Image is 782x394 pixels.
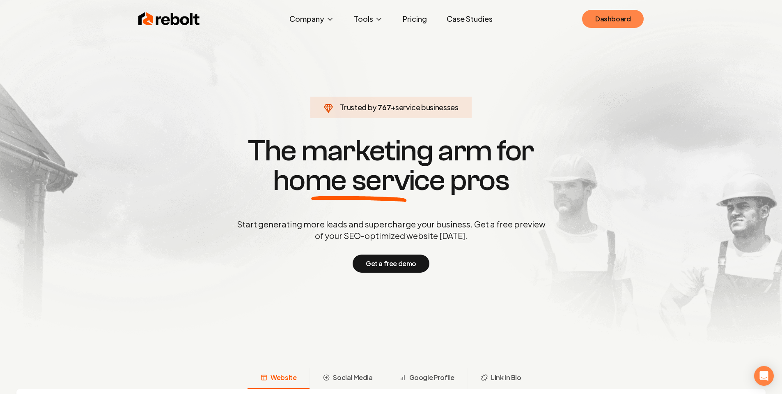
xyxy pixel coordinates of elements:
span: + [391,102,395,112]
h1: The marketing arm for pros [194,136,588,195]
button: Social Media [310,368,385,389]
button: Tools [347,11,390,27]
span: 767 [378,102,391,113]
button: Company [283,11,341,27]
span: home service [273,166,445,195]
button: Link in Bio [468,368,534,389]
span: service businesses [395,102,459,112]
span: Link in Bio [491,373,521,382]
span: Website [271,373,296,382]
a: Dashboard [582,10,644,28]
button: Website [248,368,310,389]
button: Get a free demo [353,255,429,273]
span: Google Profile [409,373,454,382]
a: Case Studies [440,11,499,27]
span: Trusted by [340,102,376,112]
span: Social Media [333,373,372,382]
div: Open Intercom Messenger [754,366,774,386]
p: Start generating more leads and supercharge your business. Get a free preview of your SEO-optimiz... [235,218,547,241]
img: Rebolt Logo [138,11,200,27]
a: Pricing [396,11,433,27]
button: Google Profile [386,368,468,389]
